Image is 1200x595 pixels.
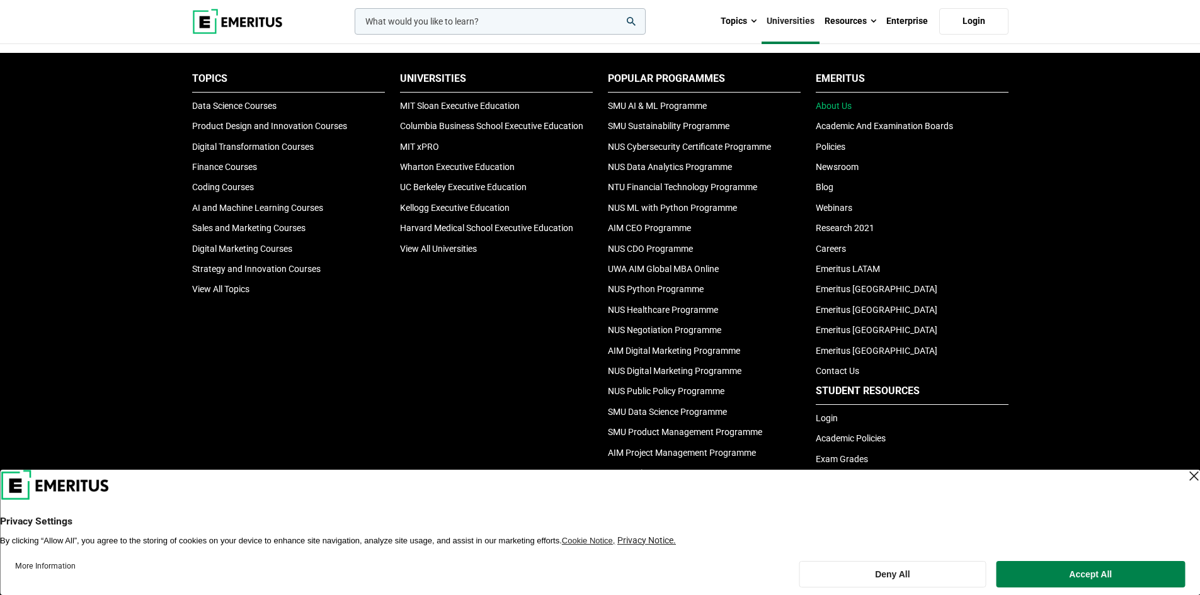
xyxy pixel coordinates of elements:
a: Emeritus [GEOGRAPHIC_DATA] [816,346,937,356]
a: Strategy and Innovation Courses [192,264,321,274]
a: Wharton Executive Education [400,162,515,172]
a: UWA AIM Global MBA Online [608,264,719,274]
a: NUS CDO Programme [608,244,693,254]
a: NUS Digital Marketing Programme [608,366,741,376]
a: UC Berkeley Executive Education [400,182,527,192]
a: Blog [816,182,833,192]
a: Academic And Examination Boards [816,121,953,131]
a: Policies [816,142,845,152]
a: Exam Grades [816,454,868,464]
a: About Us [816,101,852,111]
a: AIM Project Management Programme [608,448,756,458]
a: Newsroom [816,162,859,172]
a: Sales and Marketing Courses [192,223,306,233]
a: AIM Digital Marketing Programme [608,346,740,356]
a: NUS Public Policy Programme [608,386,724,396]
a: SMU AI & ML Programme [608,101,707,111]
a: Contact Us [816,366,859,376]
a: Research 2021 [816,223,874,233]
a: Emeritus [GEOGRAPHIC_DATA] [816,305,937,315]
a: Login [939,8,1009,35]
a: Kellogg Executive Education [400,203,510,213]
a: NTU Financial Technology Programme [608,182,757,192]
a: Login [816,413,838,423]
a: Harvard Medical School Executive Education [400,223,573,233]
a: NUS Negotiation Programme [608,325,721,335]
a: MIT xPRO [400,142,439,152]
a: Digital Transformation Courses [192,142,314,152]
a: Coding Courses [192,182,254,192]
a: Digital Marketing Courses [192,244,292,254]
a: NUS Healthcare Programme [608,305,718,315]
a: Emeritus [GEOGRAPHIC_DATA] [816,284,937,294]
a: Emeritus [GEOGRAPHIC_DATA] [816,325,937,335]
a: Finance Courses [192,162,257,172]
a: Data Science Courses [192,101,277,111]
a: AI and Machine Learning Courses [192,203,323,213]
a: Webinars [816,203,852,213]
a: AIM CEO Programme [608,223,691,233]
a: SMU Sustainability Programme [608,121,729,131]
a: View All Topics [192,284,249,294]
a: View All Universities [400,244,477,254]
a: Product Design and Innovation Courses [192,121,347,131]
a: NUS Data Analytics Programme [608,162,732,172]
a: Academic Policies [816,433,886,443]
a: SMU Data Science Programme [608,407,727,417]
a: Careers [816,244,846,254]
a: NUS Cybersecurity Certificate Programme [608,142,771,152]
a: SMU Product Management Programme [608,427,762,437]
a: Columbia Business School Executive Education [400,121,583,131]
a: MIT Sloan Executive Education [400,101,520,111]
a: NUS ML with Python Programme [608,203,737,213]
a: NUS Python Programme [608,284,704,294]
input: woocommerce-product-search-field-0 [355,8,646,35]
a: Emeritus LATAM [816,264,880,274]
a: AIM Business Management Programme [608,468,763,478]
